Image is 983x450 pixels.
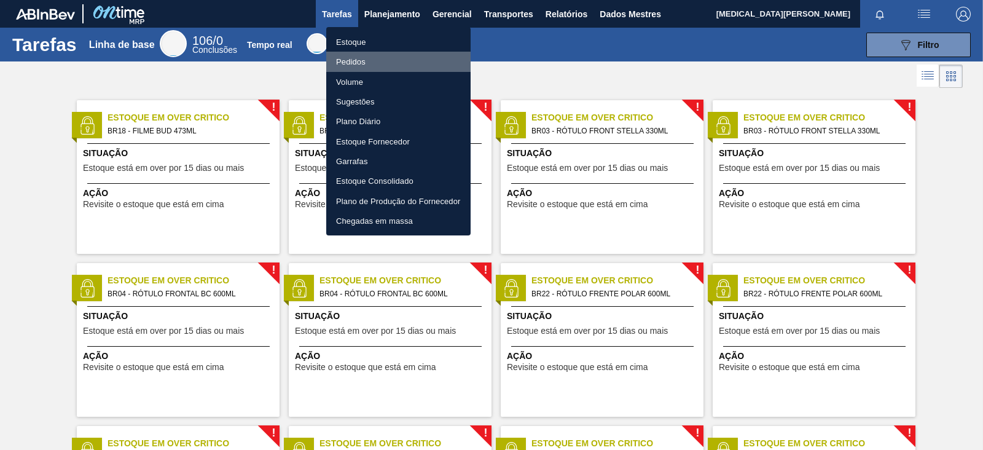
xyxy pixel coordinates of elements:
[326,52,471,71] a: Pedidos
[336,77,363,86] font: Volume
[326,111,471,131] a: Plano Diário
[326,211,471,231] a: Chegadas em massa
[336,216,413,226] font: Chegadas em massa
[326,151,471,171] a: Garrafas
[326,92,471,111] a: Sugestões
[336,157,368,166] font: Garrafas
[336,176,413,186] font: Estoque Consolidado
[336,136,410,146] font: Estoque Fornecedor
[326,32,471,52] a: Estoque
[336,196,461,205] font: Plano de Produção do Fornecedor
[336,97,375,106] font: Sugestões
[326,132,471,151] a: Estoque Fornecedor
[326,191,471,211] a: Plano de Produção do Fornecedor
[326,72,471,92] a: Volume
[326,171,471,191] a: Estoque Consolidado
[336,117,380,126] font: Plano Diário
[336,57,366,66] font: Pedidos
[336,37,366,47] font: Estoque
